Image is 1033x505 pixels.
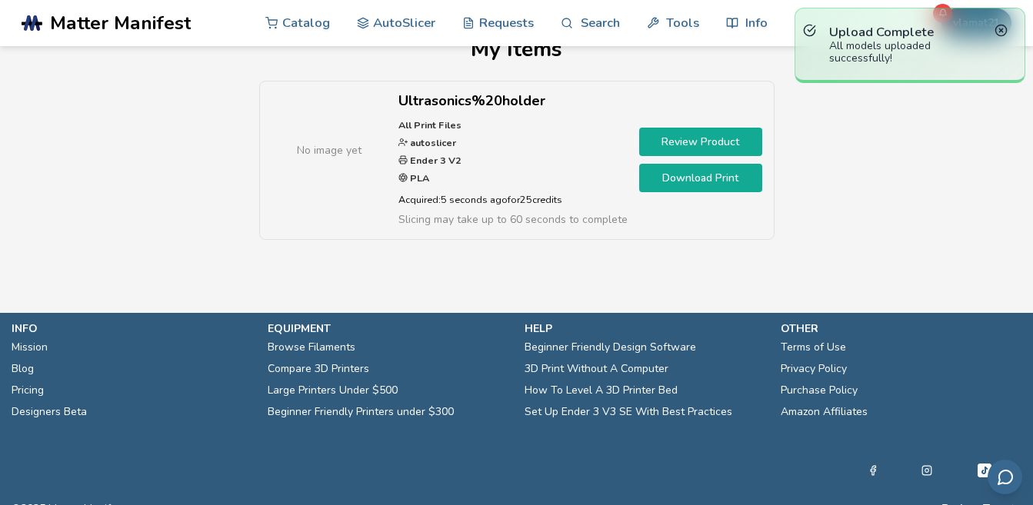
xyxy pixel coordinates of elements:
[408,154,462,167] strong: Ender 3 V2
[781,401,868,423] a: Amazon Affiliates
[12,321,252,337] p: info
[398,93,628,109] h2: Ultrasonics%20holder
[829,40,991,65] div: All models uploaded successfully!
[781,380,858,401] a: Purchase Policy
[268,337,355,358] a: Browse Filaments
[525,380,678,401] a: How To Level A 3D Printer Bed
[12,337,48,358] a: Mission
[829,24,991,40] p: Upload Complete
[988,460,1022,494] button: Send feedback via email
[525,358,668,380] a: 3D Print Without A Computer
[975,461,994,480] a: Tiktok
[268,321,508,337] p: equipment
[781,358,847,380] a: Privacy Policy
[22,37,1011,61] h1: My Items
[868,461,878,480] a: Facebook
[268,401,454,423] a: Beginner Friendly Printers under $300
[639,164,762,192] a: Download Print
[12,358,34,380] a: Blog
[525,337,696,358] a: Beginner Friendly Design Software
[408,136,456,149] strong: autoslicer
[781,337,846,358] a: Terms of Use
[297,142,362,158] span: No image yet
[525,401,732,423] a: Set Up Ender 3 V3 SE With Best Practices
[781,321,1021,337] p: other
[398,191,628,208] p: Acquired: 5 seconds ago for 25 credits
[50,12,191,34] span: Matter Manifest
[268,358,369,380] a: Compare 3D Printers
[921,461,932,480] a: Instagram
[12,380,44,401] a: Pricing
[408,171,429,184] strong: PLA
[525,321,765,337] p: help
[639,128,762,156] a: Review Product
[398,118,462,131] strong: All Print Files
[398,212,628,227] span: Slicing may take up to 60 seconds to complete
[12,401,87,423] a: Designers Beta
[268,380,398,401] a: Large Printers Under $500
